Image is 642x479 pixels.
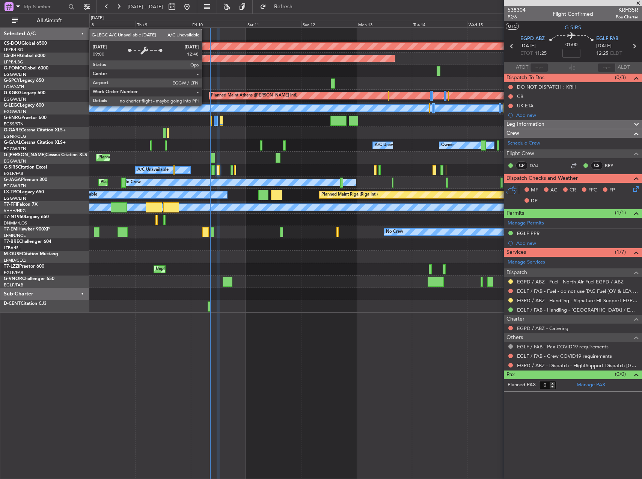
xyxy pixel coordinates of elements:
[4,146,26,152] a: EGGW/LTN
[4,178,47,182] a: G-JAGAPhenom 300
[268,4,299,9] span: Refresh
[517,102,533,109] div: UK ETA
[4,72,26,77] a: EGGW/LTN
[506,74,544,82] span: Dispatch To-Dos
[4,277,22,281] span: G-VNOR
[530,162,547,169] a: DAJ
[516,112,638,118] div: Add new
[4,96,26,102] a: EGGW/LTN
[508,259,545,266] a: Manage Services
[506,371,515,379] span: Pax
[4,301,47,306] a: D-CENTCitation CJ3
[4,190,20,194] span: LX-TRO
[110,90,204,101] div: Unplanned Maint [GEOGRAPHIC_DATA] (Ataturk)
[156,264,279,275] div: Unplanned Maint [GEOGRAPHIC_DATA] ([GEOGRAPHIC_DATA])
[565,24,581,32] span: G-SIRS
[530,63,548,72] input: --:--
[506,174,578,183] span: Dispatch Checks and Weather
[4,91,45,95] a: G-KGKGLegacy 600
[520,50,533,57] span: ETOT
[506,129,519,138] span: Crew
[508,6,526,14] span: 538304
[618,64,630,71] span: ALDT
[4,215,49,219] a: T7-N1960Legacy 650
[517,297,638,304] a: EGPD / ABZ - Handling - Signature Flt Support EGPD / ABZ
[4,54,45,58] a: CS-JHHGlobal 6000
[301,21,356,27] div: Sun 12
[4,41,47,46] a: CS-DOUGlobal 6500
[4,140,21,145] span: G-GAAL
[4,84,24,90] a: LGAV/ATH
[577,381,605,389] a: Manage PAX
[616,14,638,20] span: Pos Charter
[517,307,638,313] a: EGLF / FAB - Handling - [GEOGRAPHIC_DATA] / EGLF / FAB
[375,140,406,151] div: A/C Unavailable
[517,84,576,90] div: DO NOT DISPATCH : KRH
[517,288,638,294] a: EGLF / FAB - Fuel - do not use TAG Fuel (OY & LEA only) EGLF / FAB
[4,208,26,214] a: VHHH/HKG
[256,1,301,13] button: Refresh
[565,41,577,49] span: 01:00
[4,153,87,157] a: G-[PERSON_NAME]Cessna Citation XLS
[4,190,44,194] a: LX-TROLegacy 650
[506,333,523,342] span: Others
[520,35,545,43] span: EGPD ABZ
[441,140,454,151] div: Owner
[517,230,540,236] div: EGLF PPR
[4,171,23,176] a: EGLF/FAB
[508,220,544,227] a: Manage Permits
[4,116,21,120] span: G-ENRG
[386,226,403,238] div: No Crew
[20,18,79,23] span: All Aircraft
[615,248,626,256] span: (1/7)
[596,42,612,50] span: [DATE]
[91,15,104,21] div: [DATE]
[8,15,81,27] button: All Aircraft
[4,258,26,263] a: LFMD/CEQ
[4,215,25,219] span: T7-N1960
[4,109,26,114] a: EGGW/LTN
[506,149,534,158] span: Flight Crew
[596,35,618,43] span: EGLF FAB
[517,343,609,350] a: EGLF / FAB - Pax COVID19 requirements
[4,252,22,256] span: M-OUSE
[98,152,217,163] div: Planned Maint [GEOGRAPHIC_DATA] ([GEOGRAPHIC_DATA])
[588,187,597,194] span: FFC
[4,54,20,58] span: CS-JHH
[4,47,23,53] a: LFPB/LBG
[4,153,45,157] span: G-[PERSON_NAME]
[531,187,538,194] span: MF
[128,3,163,10] span: [DATE] - [DATE]
[4,103,20,108] span: G-LEGC
[4,78,44,83] a: G-SPCYLegacy 650
[615,209,626,217] span: (1/1)
[357,21,412,27] div: Mon 13
[137,164,169,176] div: A/C Unavailable
[610,50,622,57] span: ELDT
[124,177,141,188] div: No Crew
[535,50,547,57] span: 11:25
[609,187,615,194] span: FP
[506,268,527,277] span: Dispatch
[508,14,526,20] span: P2/6
[616,6,638,14] span: KRH35R
[4,116,47,120] a: G-ENRGPraetor 600
[4,270,23,276] a: EGLF/FAB
[4,66,23,71] span: G-FOMO
[4,264,19,269] span: T7-LZZI
[508,381,536,389] label: Planned PAX
[4,128,21,133] span: G-GARE
[4,78,20,83] span: G-SPCY
[517,353,612,359] a: EGLF / FAB - Crew COVID19 requirements
[4,128,66,133] a: G-GARECessna Citation XLS+
[4,220,27,226] a: DNMM/LOS
[506,120,544,129] span: Leg Information
[4,301,21,306] span: D-CENT
[246,21,301,27] div: Sat 11
[4,178,21,182] span: G-JAGA
[4,165,18,170] span: G-SIRS
[467,21,522,27] div: Wed 15
[517,279,624,285] a: EGPD / ABZ - Fuel - North Air Fuel EGPD / ABZ
[591,161,603,170] div: CS
[4,282,23,288] a: EGLF/FAB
